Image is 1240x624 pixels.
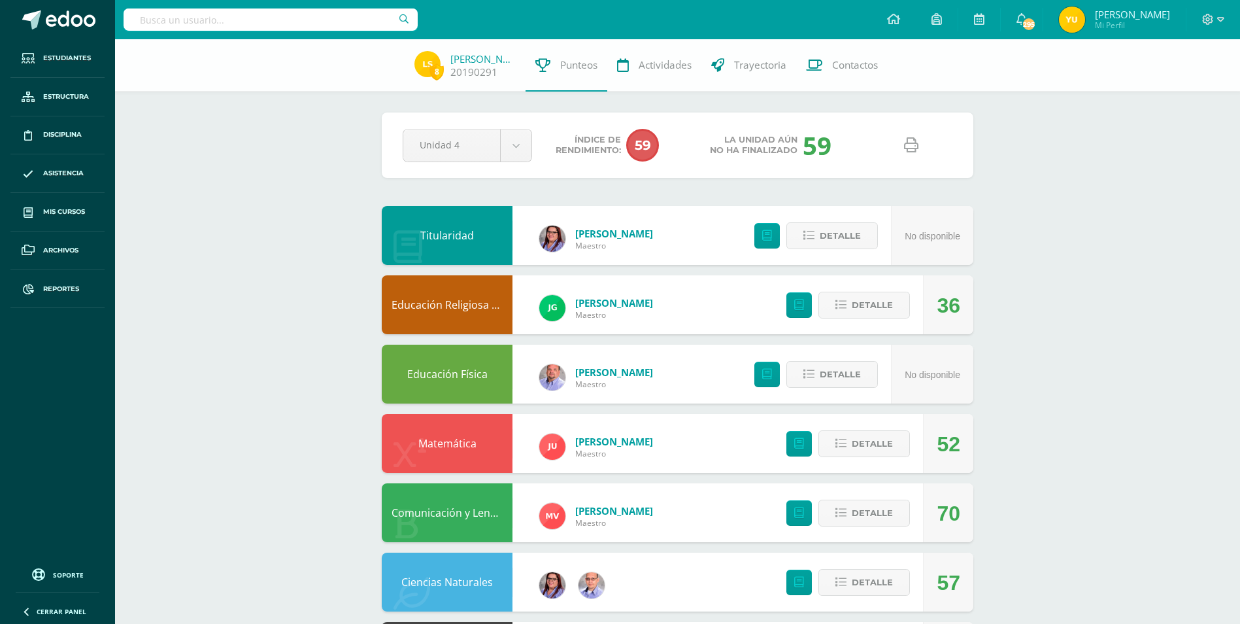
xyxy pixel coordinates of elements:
[575,435,653,448] a: [PERSON_NAME]
[607,39,701,92] a: Actividades
[937,415,960,474] div: 52
[1059,7,1085,33] img: ffb4b55e764c5bd545a2672b87c12a4f.png
[905,231,960,241] span: No disponible
[10,39,105,78] a: Estudiantes
[43,53,91,63] span: Estudiantes
[852,501,893,525] span: Detalle
[575,379,653,390] span: Maestro
[16,565,99,583] a: Soporte
[575,296,653,309] a: [PERSON_NAME]
[414,51,441,77] img: 8515b0517dd401427d7741508a7bbeef.png
[392,506,598,520] a: Comunicación y Lenguaje, Idioma Español
[1095,8,1170,21] span: [PERSON_NAME]
[575,227,653,240] a: [PERSON_NAME]
[560,58,597,72] span: Punteos
[539,572,565,598] img: fda4ebce342fd1e8b3b59cfba0d95288.png
[43,245,78,256] span: Archivos
[575,504,653,517] a: [PERSON_NAME]
[852,432,893,456] span: Detalle
[450,52,516,65] a: [PERSON_NAME]
[403,130,531,162] a: Unidad 4
[10,270,105,309] a: Reportes
[937,553,960,612] div: 57
[796,39,888,92] a: Contactos
[820,362,861,387] span: Detalle
[539,434,565,460] img: b5613e1a4347ac065b47e806e9a54e9c.png
[786,222,878,249] button: Detalle
[539,364,565,390] img: 6c58b5a751619099581147680274b29f.png
[639,58,692,72] span: Actividades
[820,224,861,248] span: Detalle
[575,517,653,529] span: Maestro
[852,570,893,595] span: Detalle
[10,193,105,232] a: Mis cursos
[43,284,79,294] span: Reportes
[37,607,86,616] span: Cerrar panel
[53,570,84,580] span: Soporte
[1022,17,1036,31] span: 295
[556,135,621,156] span: Índice de Rendimiento:
[626,129,659,162] span: 59
[905,370,960,380] span: No disponible
[382,553,512,612] div: Ciencias Naturales
[429,63,444,80] span: 8
[10,116,105,155] a: Disciplina
[734,58,786,72] span: Trayectoria
[786,361,878,388] button: Detalle
[10,78,105,116] a: Estructura
[407,367,488,381] a: Educación Física
[539,503,565,529] img: 1ff341f52347efc33ff1d2a179cbdb51.png
[1095,20,1170,31] span: Mi Perfil
[803,128,831,162] div: 59
[382,414,512,473] div: Matemática
[818,292,910,319] button: Detalle
[420,228,474,243] a: Titularidad
[539,295,565,321] img: 3da61d9b1d2c0c7b8f7e89c78bbce001.png
[382,206,512,265] div: Titularidad
[937,276,960,335] div: 36
[43,168,84,179] span: Asistencia
[701,39,796,92] a: Trayectoria
[43,92,89,102] span: Estructura
[526,39,607,92] a: Punteos
[10,154,105,193] a: Asistencia
[575,366,653,379] a: [PERSON_NAME]
[418,436,477,451] a: Matemática
[710,135,797,156] span: La unidad aún no ha finalizado
[382,275,512,334] div: Educación Religiosa Escolar
[124,9,418,31] input: Busca un usuario...
[43,207,85,217] span: Mis cursos
[578,572,605,598] img: 636fc591f85668e7520e122fec75fd4f.png
[852,293,893,317] span: Detalle
[818,569,910,596] button: Detalle
[818,430,910,457] button: Detalle
[575,448,653,459] span: Maestro
[43,130,82,140] span: Disciplina
[10,232,105,270] a: Archivos
[382,483,512,542] div: Comunicación y Lenguaje, Idioma Español
[575,309,653,321] span: Maestro
[401,575,493,589] a: Ciencias Naturales
[420,130,484,160] span: Unidad 4
[818,500,910,527] button: Detalle
[450,65,497,79] a: 20190291
[392,298,528,312] a: Educación Religiosa Escolar
[937,484,960,543] div: 70
[382,345,512,404] div: Educación Física
[832,58,878,72] span: Contactos
[575,240,653,251] span: Maestro
[539,226,565,252] img: fda4ebce342fd1e8b3b59cfba0d95288.png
